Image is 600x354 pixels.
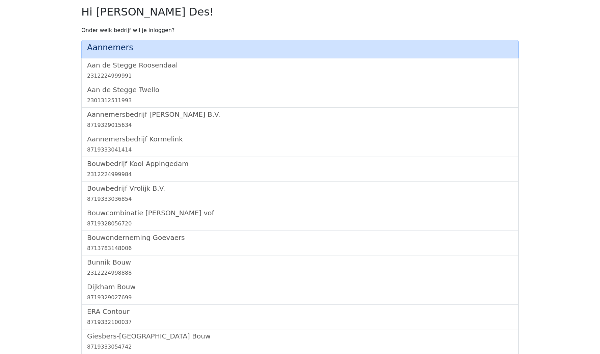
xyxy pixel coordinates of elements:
[87,110,513,118] h5: Aannemersbedrijf [PERSON_NAME] B.V.
[87,258,513,266] h5: Bunnik Bouw
[87,160,513,179] a: Bouwbedrijf Kooi Appingedam2312224999984
[87,61,513,69] h5: Aan de Stegge Roosendaal
[87,244,513,252] div: 8713783148006
[87,146,513,154] div: 8719333041414
[87,283,513,291] h5: Dijkham Bouw
[87,220,513,228] div: 8719328056720
[87,184,513,192] h5: Bouwbedrijf Vrolijk B.V.
[81,5,519,18] h2: Hi [PERSON_NAME] Des!
[87,160,513,168] h5: Bouwbedrijf Kooi Appingedam
[87,135,513,143] h5: Aannemersbedrijf Kormelink
[87,307,513,326] a: ERA Contour8719332100037
[87,110,513,129] a: Aannemersbedrijf [PERSON_NAME] B.V.8719329015634
[87,234,513,242] h5: Bouwonderneming Goevaers
[87,307,513,316] h5: ERA Contour
[87,234,513,252] a: Bouwonderneming Goevaers8713783148006
[87,121,513,129] div: 8719329015634
[87,61,513,80] a: Aan de Stegge Roosendaal2312224999991
[87,209,513,217] h5: Bouwcombinatie [PERSON_NAME] vof
[87,294,513,302] div: 8719329027699
[87,97,513,105] div: 2301312511993
[87,283,513,302] a: Dijkham Bouw8719329027699
[87,195,513,203] div: 8719333036854
[87,343,513,351] div: 8719333054742
[87,86,513,94] h5: Aan de Stegge Twello
[87,72,513,80] div: 2312224999991
[87,269,513,277] div: 2312224998888
[87,86,513,105] a: Aan de Stegge Twello2301312511993
[87,318,513,326] div: 8719332100037
[87,170,513,179] div: 2312224999984
[87,184,513,203] a: Bouwbedrijf Vrolijk B.V.8719333036854
[87,43,513,53] h4: Aannemers
[87,209,513,228] a: Bouwcombinatie [PERSON_NAME] vof8719328056720
[87,332,513,351] a: Giesbers-[GEOGRAPHIC_DATA] Bouw8719333054742
[81,26,519,34] p: Onder welk bedrijf wil je inloggen?
[87,258,513,277] a: Bunnik Bouw2312224998888
[87,332,513,340] h5: Giesbers-[GEOGRAPHIC_DATA] Bouw
[87,135,513,154] a: Aannemersbedrijf Kormelink8719333041414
